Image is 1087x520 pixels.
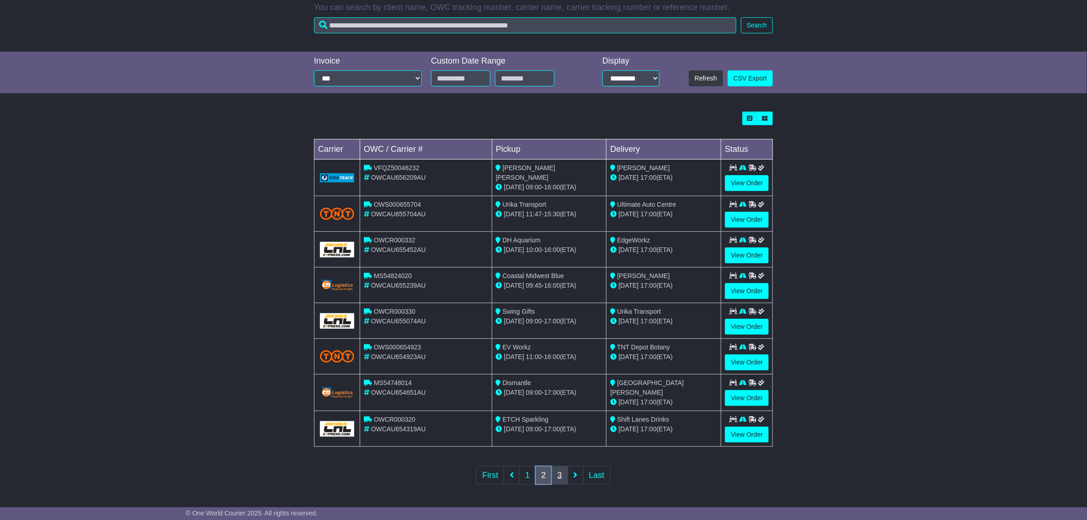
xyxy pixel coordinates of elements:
img: GetCarrierServiceLogo [320,421,354,437]
span: 09:00 [526,389,542,396]
span: [DATE] [618,398,639,406]
span: [DATE] [618,246,639,253]
span: 11:47 [526,210,542,218]
span: OWCAU654923AU [371,353,426,360]
span: 17:00 [640,282,656,289]
span: OWS000655704 [374,201,421,208]
span: Urika Transport [503,201,547,208]
td: Pickup [492,139,607,160]
span: OWCAU654319AU [371,425,426,433]
span: 17:00 [640,174,656,181]
div: - (ETA) [496,182,603,192]
span: VFQZ50046232 [374,164,420,172]
a: 3 [551,466,568,485]
a: View Order [725,212,769,228]
div: (ETA) [610,245,717,255]
div: - (ETA) [496,245,603,255]
span: EdgeWorkz [617,236,650,244]
div: (ETA) [610,173,717,182]
span: [DATE] [504,353,524,360]
span: 17:00 [640,425,656,433]
span: [DATE] [504,317,524,325]
span: OWCR000332 [374,236,416,244]
a: View Order [725,283,769,299]
span: [DATE] [618,282,639,289]
td: Status [721,139,773,160]
a: Last [583,466,611,485]
span: 09:00 [526,425,542,433]
span: 16:00 [544,353,560,360]
span: [DATE] [504,210,524,218]
span: OWCAU655239AU [371,282,426,289]
span: [PERSON_NAME] [617,164,670,172]
span: MS54748014 [374,379,412,386]
span: [PERSON_NAME] [617,272,670,279]
button: Search [741,17,773,33]
span: 09:00 [526,183,542,191]
span: 17:00 [544,317,560,325]
span: OWCAU655452AU [371,246,426,253]
div: (ETA) [610,316,717,326]
span: [DATE] [618,353,639,360]
span: [DATE] [504,425,524,433]
span: [DATE] [504,246,524,253]
td: OWC / Carrier # [360,139,492,160]
span: 17:00 [640,317,656,325]
img: TNT_Domestic.png [320,208,354,220]
div: Custom Date Range [431,56,578,66]
span: DH Aquarium [503,236,541,244]
img: TNT_Domestic.png [320,350,354,363]
a: View Order [725,175,769,191]
span: 11:00 [526,353,542,360]
span: [PERSON_NAME] [PERSON_NAME] [496,164,555,181]
div: - (ETA) [496,281,603,290]
span: [DATE] [618,210,639,218]
span: 17:00 [640,398,656,406]
span: 16:00 [544,183,560,191]
span: 17:00 [640,210,656,218]
div: Display [602,56,660,66]
span: 17:00 [640,246,656,253]
a: CSV Export [728,70,773,86]
span: OWCAU656209AU [371,174,426,181]
span: OWCR000330 [374,308,416,315]
div: (ETA) [610,209,717,219]
span: 09:00 [526,317,542,325]
a: View Order [725,354,769,370]
span: 17:00 [544,389,560,396]
span: Urika Transport [617,308,661,315]
div: - (ETA) [496,352,603,362]
div: (ETA) [610,424,717,434]
span: OWS000654923 [374,343,421,351]
a: First [476,466,504,485]
div: - (ETA) [496,388,603,397]
span: Coastal Midwest Blue [503,272,565,279]
img: GetCarrierServiceLogo [320,279,354,292]
img: GetCarrierServiceLogo [320,386,354,399]
div: Invoice [314,56,422,66]
div: - (ETA) [496,424,603,434]
span: Dismantle [503,379,531,386]
button: Refresh [689,70,723,86]
a: View Order [725,247,769,263]
img: GetCarrierServiceLogo [320,313,354,329]
img: GetCarrierServiceLogo [320,173,354,182]
img: GetCarrierServiceLogo [320,242,354,257]
span: [DATE] [618,174,639,181]
span: [DATE] [504,389,524,396]
a: 1 [519,466,536,485]
span: TNT Depot Botany [617,343,670,351]
span: Swing Gifts [503,308,535,315]
p: You can search by client name, OWC tracking number, carrier name, carrier tracking number or refe... [314,3,773,13]
a: View Order [725,427,769,443]
a: View Order [725,319,769,335]
a: View Order [725,390,769,406]
span: 10:00 [526,246,542,253]
span: EV Workz [503,343,531,351]
td: Carrier [314,139,360,160]
div: (ETA) [610,397,717,407]
div: (ETA) [610,281,717,290]
span: Shift Lanes Drinks [617,416,669,423]
div: (ETA) [610,352,717,362]
span: OWCAU654651AU [371,389,426,396]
